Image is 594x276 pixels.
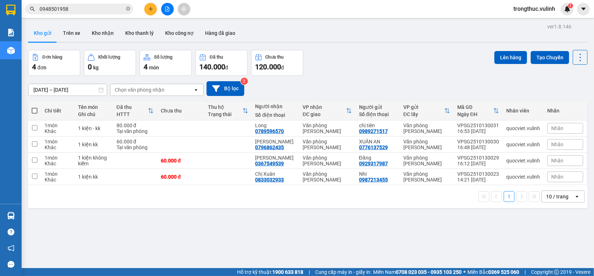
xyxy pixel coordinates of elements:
div: Số điện thoại [255,112,296,118]
div: Số điện thoại [359,111,396,117]
strong: 0369 525 060 [488,269,519,275]
div: Đăng [359,155,396,161]
div: ver 1.8.146 [547,23,571,31]
button: Bộ lọc [207,81,244,96]
div: ĐC giao [303,111,346,117]
button: Kho gửi [28,24,57,42]
div: 1 món [45,139,71,144]
strong: 1900 633 818 [272,269,303,275]
div: Khác [45,144,71,150]
span: trongthuc.vulinh [508,4,561,13]
div: quocviet.vulinh [506,125,540,131]
div: Văn phòng [PERSON_NAME] [403,139,450,150]
button: Chưa thu120.000đ [251,50,303,76]
div: 1 kiện kk [78,142,109,147]
button: Kho thanh lý [119,24,159,42]
div: Trạng thái [208,111,242,117]
span: 1 [569,3,572,8]
div: Nhãn [547,108,583,114]
div: Văn phòng [PERSON_NAME] [403,171,450,183]
span: Miền Nam [373,268,462,276]
div: Chi tiết [45,108,71,114]
span: đ [225,65,228,70]
div: 0929317987 [359,161,388,166]
div: 60.000 đ [117,139,154,144]
span: món [149,65,159,70]
div: Long [255,123,296,128]
div: Văn phòng [PERSON_NAME] [303,155,352,166]
li: E11, Đường số 8, Khu dân cư Nông [GEOGRAPHIC_DATA], Kv.[GEOGRAPHIC_DATA], [GEOGRAPHIC_DATA] [3,16,137,52]
span: close-circle [126,6,130,11]
div: Văn phòng [PERSON_NAME] [403,123,450,134]
th: Toggle SortBy [299,101,355,120]
div: Chị Xuân [255,171,296,177]
th: Toggle SortBy [204,101,251,120]
div: 1 kiện kk [78,174,109,180]
span: 140.000 [199,63,225,71]
img: icon-new-feature [564,6,571,12]
div: 1 món [45,123,71,128]
span: Nhãn [551,142,563,147]
button: Khối lượng0kg [84,50,136,76]
div: 0989271517 [359,128,388,134]
span: Nhãn [551,125,563,131]
div: 1 món [45,155,71,161]
span: plus [148,6,153,11]
span: close-circle [126,6,130,13]
div: VPSG2510130023 [457,171,499,177]
span: đơn [37,65,46,70]
div: Nhân viên [506,108,540,114]
div: quocviet.vulinh [506,174,540,180]
div: 60.000 đ [161,174,201,180]
svg: open [193,87,199,93]
b: [PERSON_NAME] [41,5,102,14]
div: VPSG2510130029 [457,155,499,161]
span: Miền Bắc [467,268,519,276]
div: Người gửi [359,104,396,110]
button: Số lượng4món [140,50,192,76]
span: message [8,261,14,268]
img: warehouse-icon [7,47,15,54]
div: Nhi [359,171,396,177]
span: caret-down [580,6,587,12]
span: kg [93,65,99,70]
div: 0367549539 [255,161,284,166]
div: 0833032933 [255,177,284,183]
input: Tìm tên, số ĐT hoặc mã đơn [40,5,124,13]
div: 14:21 [DATE] [457,177,499,183]
th: Toggle SortBy [454,101,503,120]
div: Văn phòng [PERSON_NAME] [303,171,352,183]
div: VP gửi [403,104,444,110]
div: Văn phòng [PERSON_NAME] [403,155,450,166]
button: Đơn hàng4đơn [28,50,80,76]
span: | [309,268,310,276]
li: 1900 8181 [3,52,137,61]
div: 0987213455 [359,177,388,183]
span: phone [3,53,9,59]
button: caret-down [577,3,590,15]
button: Kho công nợ [159,24,199,42]
div: VPSG2510130031 [457,123,499,128]
span: 0 [88,63,92,71]
div: 10 / trang [546,193,568,200]
img: logo.jpg [3,3,39,39]
span: Hỗ trợ kỹ thuật: [237,268,303,276]
div: HTTT [117,111,148,117]
sup: 2 [241,78,248,85]
img: warehouse-icon [7,212,15,220]
span: environment [41,17,47,23]
svg: open [574,194,580,199]
strong: 0708 023 035 - 0935 103 250 [396,269,462,275]
div: 1 kiện không kiểm [78,155,109,166]
div: Chưa thu [161,108,201,114]
span: đ [281,65,284,70]
div: Khác [45,161,71,166]
div: 80.000 đ [117,123,154,128]
span: 4 [32,63,36,71]
button: Hàng đã giao [199,24,241,42]
div: Chưa thu [266,55,284,60]
div: Mã GD [457,104,493,110]
div: chị tiên [359,123,396,128]
div: quocviet.vulinh [506,158,540,164]
div: Thế Hoàng [255,139,296,144]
